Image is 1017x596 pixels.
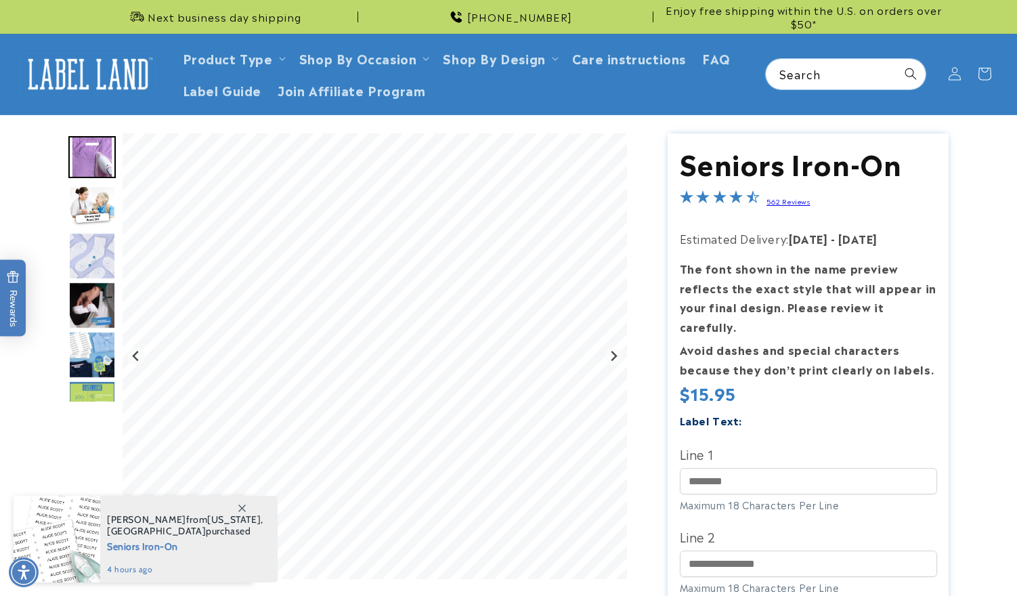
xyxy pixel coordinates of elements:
span: $15.95 [680,383,737,404]
img: Nursing Home Iron-On - Label Land [68,282,116,329]
strong: - [831,230,836,247]
span: 4.4-star overall rating [680,192,760,208]
strong: [DATE] [789,230,828,247]
a: Care instructions [564,42,694,74]
span: [GEOGRAPHIC_DATA] [107,525,206,537]
div: Go to slide 6 [68,381,116,428]
h1: Seniors Iron-On [680,145,937,180]
span: [PERSON_NAME] [107,513,186,526]
button: Go to last slide [127,347,146,366]
div: Go to slide 1 [68,133,116,181]
span: [US_STATE] [207,513,261,526]
label: Label Text: [680,412,743,428]
p: Estimated Delivery: [680,229,937,249]
div: Accessibility Menu [9,557,39,587]
summary: Shop By Design [435,42,563,74]
button: Next slide [605,347,623,366]
button: Search [896,59,926,89]
a: Label Guide [175,74,270,106]
img: Iron on name label being ironed to shirt [68,136,116,178]
img: Nurse with an elderly woman and an iron on label [68,186,116,228]
a: FAQ [694,42,739,74]
div: Go to slide 4 [68,282,116,329]
div: Go to slide 2 [68,183,116,230]
span: Enjoy free shipping within the U.S. on orders over $50* [659,3,949,30]
img: Nursing Home Iron-On - Label Land [68,232,116,280]
span: Rewards [7,271,20,327]
img: Nursing Home Iron-On - Label Land [68,331,116,379]
label: Line 2 [680,526,937,547]
summary: Shop By Occasion [291,42,435,74]
span: Label Guide [183,82,262,98]
span: FAQ [702,50,731,66]
div: Go to slide 5 [68,331,116,379]
summary: Product Type [175,42,291,74]
iframe: Gorgias live chat messenger [882,538,1003,582]
span: [PHONE_NUMBER] [467,10,572,24]
div: Maximum 18 Characters Per Line [680,498,937,512]
div: Maximum 18 Characters Per Line [680,580,937,595]
img: Nursing Home Iron-On - Label Land [68,381,116,428]
span: from , purchased [107,514,263,537]
strong: Avoid dashes and special characters because they don’t print clearly on labels. [680,341,934,377]
strong: [DATE] [838,230,878,247]
a: Label Land [16,48,161,100]
div: Go to slide 3 [68,232,116,280]
a: Join Affiliate Program [269,74,433,106]
span: Join Affiliate Program [278,82,425,98]
span: Shop By Occasion [299,50,417,66]
span: Care instructions [572,50,686,66]
a: 562 Reviews [766,196,810,206]
label: Line 1 [680,443,937,465]
strong: The font shown in the name preview reflects the exact style that will appear in your final design... [680,260,936,335]
a: Shop By Design [443,49,545,67]
span: Next business day shipping [148,10,301,24]
a: Product Type [183,49,273,67]
img: Label Land [20,53,156,95]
